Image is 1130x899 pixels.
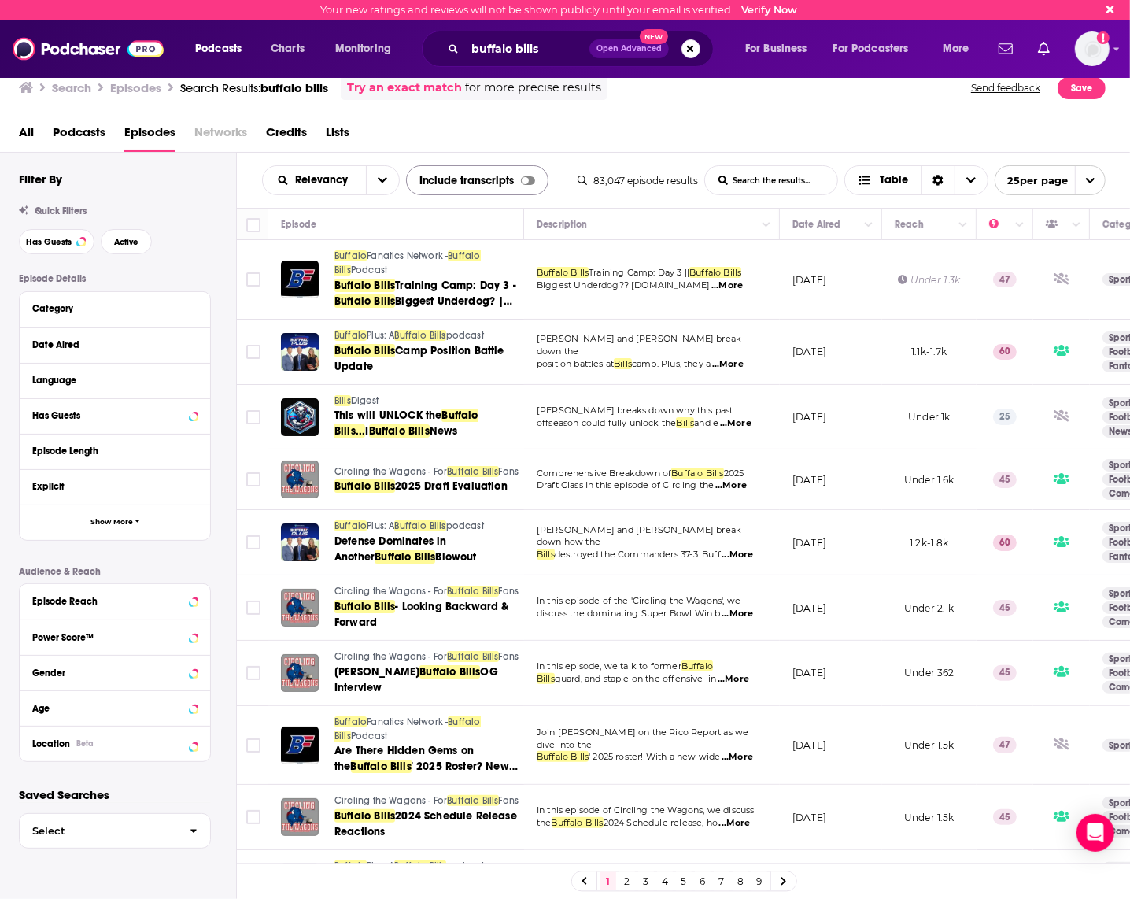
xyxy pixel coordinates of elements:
[334,534,522,565] a: Defense Dominates in AnotherBuffalo BillsBlowout
[792,473,826,486] p: [DATE]
[334,409,441,422] span: This will UNLOCK the
[465,36,589,61] input: Search podcasts, credits, & more...
[589,267,689,278] span: Training Camp: Day 3 ||
[904,474,955,486] span: Under 1.6k
[676,872,692,891] a: 5
[792,215,840,234] div: Date Aired
[114,238,138,246] span: Active
[351,731,387,742] span: Podcast
[589,751,720,762] span: ' 2025 roster! With a new wide
[32,738,70,749] span: Location
[334,343,522,375] a: Buffalo BillsCamp Position Battle Update
[537,673,555,684] span: Bills
[246,472,260,486] span: Toggle select row
[537,333,741,357] span: [PERSON_NAME] and [PERSON_NAME] break down the
[334,808,522,840] a: Buffalo Bills2024 Schedule Release Reactions
[351,395,379,406] span: Digest
[32,339,187,350] div: Date Aired
[334,794,522,808] a: Circling the Wagons - ForBuffalo BillsFans
[334,329,522,343] a: BuffaloPlus: ABuffalo Billspodcast
[246,738,260,753] span: Toggle select row
[537,817,552,828] span: the
[720,417,751,430] span: ...More
[334,809,517,838] span: 2024 Schedule Release Reactions
[537,267,589,278] span: Buffalo Bills
[246,666,260,680] span: Toggle select row
[32,446,187,457] div: Episode Length
[993,737,1017,753] p: 47
[334,743,522,775] a: Are There Hidden Gems on theBuffalo Bills' 2025 Roster? New WR for
[604,817,718,828] span: 2024 Schedule release, ho
[334,650,522,664] a: Circling the Wagons - ForBuffalo BillsFans
[589,39,669,58] button: Open AdvancedNew
[419,665,480,679] span: Buffalo Bills
[689,267,741,278] span: Buffalo Bills
[334,599,522,631] a: Buffalo Bills- Looking Backward & Forward
[537,751,589,762] span: Buffalo Bills
[110,80,161,95] h3: Episodes
[718,673,749,686] span: ...More
[757,216,776,235] button: Column Actions
[367,330,394,341] span: Plus: A
[394,860,445,871] span: Buffalo Bills
[334,760,518,789] span: ' 2025 Roster? New WR for
[52,80,91,95] h3: Search
[19,120,34,152] span: All
[993,272,1017,287] p: 47
[32,627,198,646] button: Power Score™
[537,279,710,290] span: Biggest Underdog?? [DOMAIN_NAME]
[367,860,394,871] span: Plus: A
[32,697,198,717] button: Age
[859,216,878,235] button: Column Actions
[499,586,519,597] span: Fans
[19,172,62,187] h2: Filter By
[13,34,164,64] img: Podchaser - Follow, Share and Rate Podcasts
[995,168,1069,193] span: 25 per page
[334,294,513,324] span: Biggest Underdog? | Rico Report
[881,175,909,186] span: Table
[537,608,721,619] span: discuss the dominating Super Bowl Win b
[32,733,198,753] button: LocationBeta
[334,795,447,806] span: Circling the Wagons - For
[334,651,447,662] span: Circling the Wagons - For
[271,38,305,60] span: Charts
[537,549,555,560] span: Bills
[671,468,723,479] span: Buffalo Bills
[324,36,412,61] button: open menu
[537,727,748,750] span: Join [PERSON_NAME] on the Rico Report as we dive into the
[695,872,711,891] a: 6
[993,409,1017,424] p: 25
[334,716,367,727] span: Buffalo
[395,279,516,292] span: Training Camp: Day 3 -
[1075,31,1110,66] button: Show profile menu
[351,760,412,773] span: Buffalo Bills
[465,79,601,97] span: for more precise results
[446,330,484,341] span: podcast
[993,344,1017,360] p: 60
[908,411,950,423] span: Under 1k
[447,651,498,662] span: Buffalo Bills
[394,520,445,531] span: Buffalo Bills
[932,36,989,61] button: open menu
[406,165,548,195] div: Include transcripts
[326,120,349,152] span: Lists
[722,608,753,620] span: ...More
[446,520,484,531] span: podcast
[904,739,955,751] span: Under 1.5k
[53,120,105,152] a: Podcasts
[499,466,519,477] span: Fans
[32,370,198,390] button: Language
[715,479,747,492] span: ...More
[395,479,508,493] span: 2025 Draft Evaluation
[437,31,729,67] div: Search podcasts, credits, & more...
[334,586,447,597] span: Circling the Wagons - For
[32,410,184,421] div: Has Guests
[246,601,260,615] span: Toggle select row
[180,80,328,95] div: Search Results:
[321,4,798,16] div: Your new ratings and reviews will not be shown publicly until your email is verified.
[334,479,522,494] a: Buffalo Bills2025 Draft Evaluation
[833,38,909,60] span: For Podcasters
[555,549,721,560] span: destroyed the Commanders 37-3. Buff
[195,38,242,60] span: Podcasts
[295,175,353,186] span: Relevancy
